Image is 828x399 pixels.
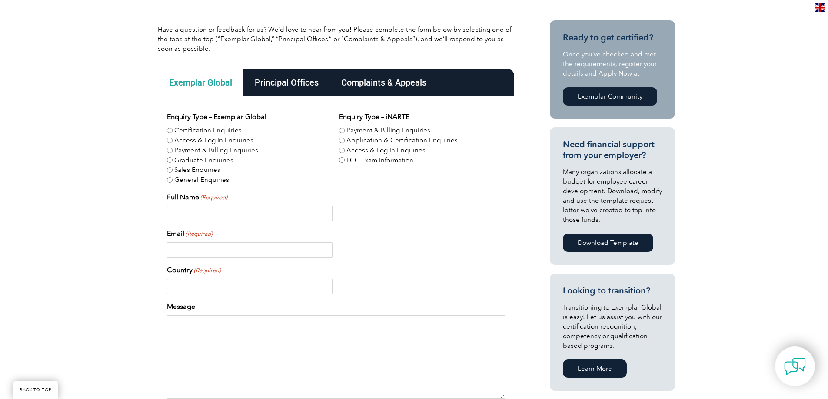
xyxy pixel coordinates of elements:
[563,234,653,252] a: Download Template
[346,155,413,165] label: FCC Exam Information
[167,265,221,275] label: Country
[346,145,426,155] label: Access & Log In Enquiries
[167,228,213,239] label: Email
[563,303,662,350] p: Transitioning to Exemplar Global is easy! Let us assist you with our certification recognition, c...
[174,165,220,175] label: Sales Enquiries
[330,69,438,96] div: Complaints & Appeals
[563,139,662,161] h3: Need financial support from your employer?
[563,359,627,378] a: Learn More
[158,25,514,53] p: Have a question or feedback for us? We’d love to hear from you! Please complete the form below by...
[167,301,195,312] label: Message
[174,125,242,135] label: Certification Enquiries
[563,49,662,78] p: Once you’ve checked and met the requirements, register your details and Apply Now at
[158,69,243,96] div: Exemplar Global
[167,192,227,202] label: Full Name
[563,32,662,43] h3: Ready to get certified?
[815,3,825,12] img: en
[784,356,806,377] img: contact-chat.png
[200,193,227,202] span: (Required)
[563,167,662,224] p: Many organizations allocate a budget for employee career development. Download, modify and use th...
[167,112,266,122] legend: Enquiry Type – Exemplar Global
[185,230,213,238] span: (Required)
[243,69,330,96] div: Principal Offices
[346,135,458,145] label: Application & Certification Enquiries
[174,145,258,155] label: Payment & Billing Enquiries
[193,266,221,275] span: (Required)
[174,135,253,145] label: Access & Log In Enquiries
[339,112,409,122] legend: Enquiry Type – iNARTE
[563,87,657,106] a: Exemplar Community
[563,285,662,296] h3: Looking to transition?
[13,381,58,399] a: BACK TO TOP
[346,125,430,135] label: Payment & Billing Enquiries
[174,155,233,165] label: Graduate Enquiries
[174,175,229,185] label: General Enquiries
